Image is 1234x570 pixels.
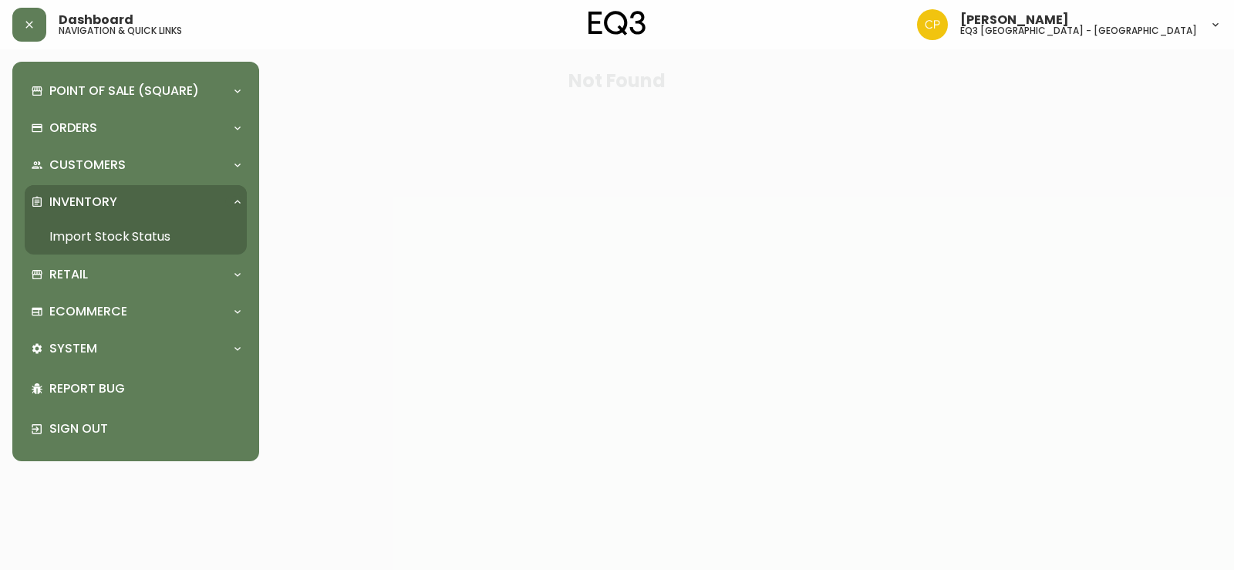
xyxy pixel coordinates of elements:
[25,295,247,329] div: Ecommerce
[960,26,1197,35] h5: eq3 [GEOGRAPHIC_DATA] - [GEOGRAPHIC_DATA]
[25,409,247,449] div: Sign Out
[588,11,646,35] img: logo
[49,380,241,397] p: Report Bug
[59,26,182,35] h5: navigation & quick links
[25,185,247,219] div: Inventory
[25,111,247,145] div: Orders
[25,258,247,292] div: Retail
[25,219,247,255] a: Import Stock Status
[25,74,247,108] div: Point of Sale (Square)
[49,157,126,174] p: Customers
[25,369,247,409] div: Report Bug
[49,420,241,437] p: Sign Out
[49,194,117,211] p: Inventory
[49,266,88,283] p: Retail
[25,332,247,366] div: System
[917,9,948,40] img: d4538ce6a4da033bb8b50397180cc0a5
[49,120,97,137] p: Orders
[49,303,127,320] p: Ecommerce
[25,148,247,182] div: Customers
[49,83,199,99] p: Point of Sale (Square)
[59,14,133,26] span: Dashboard
[960,14,1069,26] span: [PERSON_NAME]
[49,340,97,357] p: System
